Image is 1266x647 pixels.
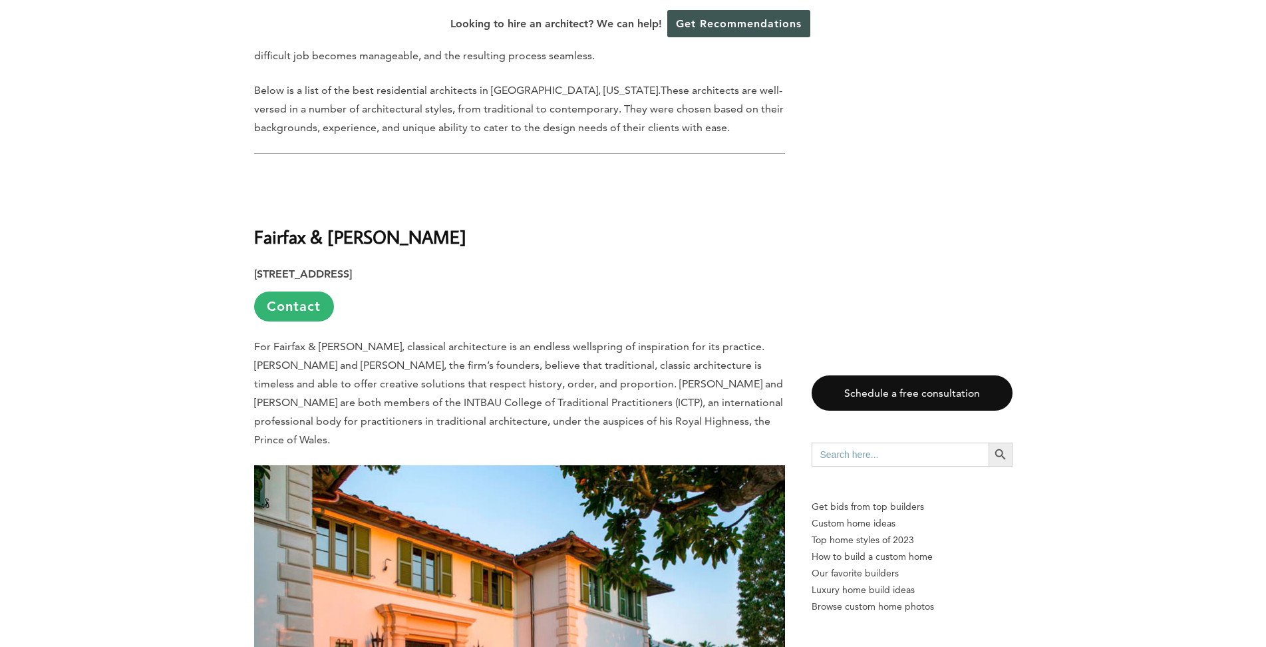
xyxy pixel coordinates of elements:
[254,268,352,280] strong: [STREET_ADDRESS]
[812,443,989,467] input: Search here...
[254,84,784,134] span: These architects are well-versed in a number of architectural styles, from traditional to contemp...
[812,598,1013,615] a: Browse custom home photos
[812,499,1013,515] p: Get bids from top builders
[254,292,334,322] a: Contact
[254,84,661,97] span: Below is a list of the best residential architects in [GEOGRAPHIC_DATA], [US_STATE].
[254,340,783,446] span: For Fairfax & [PERSON_NAME], classical architecture is an endless wellspring of inspiration for i...
[1011,551,1250,631] iframe: Drift Widget Chat Controller
[993,447,1008,462] svg: Search
[667,10,810,37] a: Get Recommendations
[812,532,1013,548] a: Top home styles of 2023
[254,225,466,248] b: Fairfax & [PERSON_NAME]
[812,375,1013,411] a: Schedule a free consultation
[812,582,1013,598] a: Luxury home build ideas
[812,515,1013,532] a: Custom home ideas
[812,565,1013,582] a: Our favorite builders
[812,548,1013,565] a: How to build a custom home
